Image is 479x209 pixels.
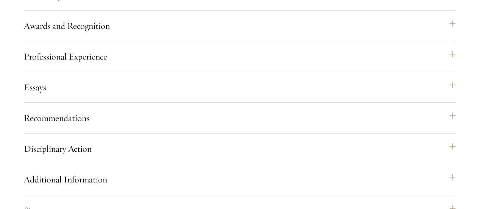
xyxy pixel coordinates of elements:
[24,109,456,127] button: Recommendations
[24,140,456,158] button: Disciplinary Action
[24,47,456,66] button: Professional Experience
[24,170,456,189] button: Additional Information
[24,17,456,35] button: Awards and Recognition
[24,78,456,96] button: Essays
